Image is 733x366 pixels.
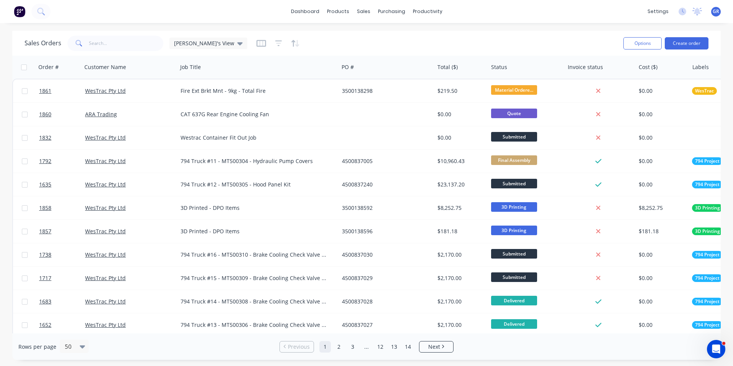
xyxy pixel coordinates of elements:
[388,341,400,353] a: Page 13
[181,157,328,165] div: 794 Truck #11 - MT500304 - Hydraulic Pump Covers
[491,85,537,95] span: Material Ordere...
[695,321,720,329] span: 794 Project
[181,181,328,188] div: 794 Truck #12 - MT500305 - Hood Panel Kit
[644,6,672,17] div: settings
[409,6,446,17] div: productivity
[695,298,720,305] span: 794 Project
[180,63,201,71] div: Job Title
[639,251,684,259] div: $0.00
[181,134,328,142] div: Westrac Container Fit Out Job
[707,340,725,358] iframe: Intercom live chat
[491,272,537,282] span: Submitted
[85,204,126,211] a: WesTrac Pty Ltd
[639,63,657,71] div: Cost ($)
[692,251,723,259] button: 794 Project
[437,157,483,165] div: $10,960.43
[353,6,374,17] div: sales
[491,63,507,71] div: Status
[692,204,723,212] button: 3D Printing
[85,87,126,94] a: WesTrac Pty Ltd
[342,181,427,188] div: 4500837240
[181,251,328,259] div: 794 Truck #16 - MT500310 - Brake Cooling Check Valve Mount BRKT
[85,110,117,118] a: ARA Trading
[639,181,684,188] div: $0.00
[39,87,51,95] span: 1861
[695,204,720,212] span: 3D Printing
[342,63,354,71] div: PO #
[347,341,358,353] a: Page 3
[437,63,458,71] div: Total ($)
[342,321,427,329] div: 4500837027
[695,87,714,95] span: WesTrac
[39,181,51,188] span: 1635
[713,8,719,15] span: GR
[287,6,323,17] a: dashboard
[39,79,85,102] a: 1861
[437,134,483,142] div: $0.00
[437,228,483,235] div: $181.18
[39,243,85,266] a: 1738
[639,204,684,212] div: $8,252.75
[491,296,537,305] span: Delivered
[639,228,684,235] div: $181.18
[85,134,126,141] a: WesTrac Pty Ltd
[639,110,684,118] div: $0.00
[639,157,684,165] div: $0.00
[288,343,310,351] span: Previous
[85,228,126,235] a: WesTrac Pty Ltd
[181,204,328,212] div: 3D Printed - DPO Items
[39,157,51,165] span: 1792
[695,228,720,235] span: 3D Printing
[89,36,164,51] input: Search...
[491,132,537,142] span: Submitted
[692,298,723,305] button: 794 Project
[323,6,353,17] div: products
[342,157,427,165] div: 4500837005
[39,274,51,282] span: 1717
[692,87,717,95] button: WesTrac
[39,313,85,336] a: 1652
[14,6,25,17] img: Factory
[181,298,328,305] div: 794 Truck #14 - MT500308 - Brake Cooling Check Valve Mount BRKT
[181,274,328,282] div: 794 Truck #15 - MT500309 - Brake Cooling Check Valve Mount BRKT
[39,220,85,243] a: 1857
[342,204,427,212] div: 3500138592
[568,63,603,71] div: Invoice status
[695,251,720,259] span: 794 Project
[39,126,85,149] a: 1832
[437,298,483,305] div: $2,170.00
[39,173,85,196] a: 1635
[437,321,483,329] div: $2,170.00
[85,251,126,258] a: WesTrac Pty Ltd
[39,267,85,290] a: 1717
[639,87,684,95] div: $0.00
[491,226,537,235] span: 3D Printing
[437,274,483,282] div: $2,170.00
[695,157,720,165] span: 794 Project
[375,341,386,353] a: Page 12
[39,204,51,212] span: 1858
[491,202,537,212] span: 3D Printing
[342,228,427,235] div: 3500138596
[491,179,537,188] span: Submitted
[437,251,483,259] div: $2,170.00
[85,157,126,165] a: WesTrac Pty Ltd
[39,228,51,235] span: 1857
[342,251,427,259] div: 4500837030
[319,341,331,353] a: Page 1 is your current page
[491,109,537,118] span: Quote
[342,87,427,95] div: 3500138298
[181,87,328,95] div: Fire Ext Brkt Mnt - 9kg - Total Fire
[491,155,537,165] span: Final Assembly
[639,321,684,329] div: $0.00
[181,228,328,235] div: 3D Printed - DPO Items
[623,37,662,49] button: Options
[39,134,51,142] span: 1832
[491,319,537,329] span: Delivered
[428,343,440,351] span: Next
[692,228,723,235] button: 3D Printing
[692,63,709,71] div: Labels
[25,40,61,47] h1: Sales Orders
[181,110,328,118] div: CAT 637G Rear Engine Cooling Fan
[38,63,59,71] div: Order #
